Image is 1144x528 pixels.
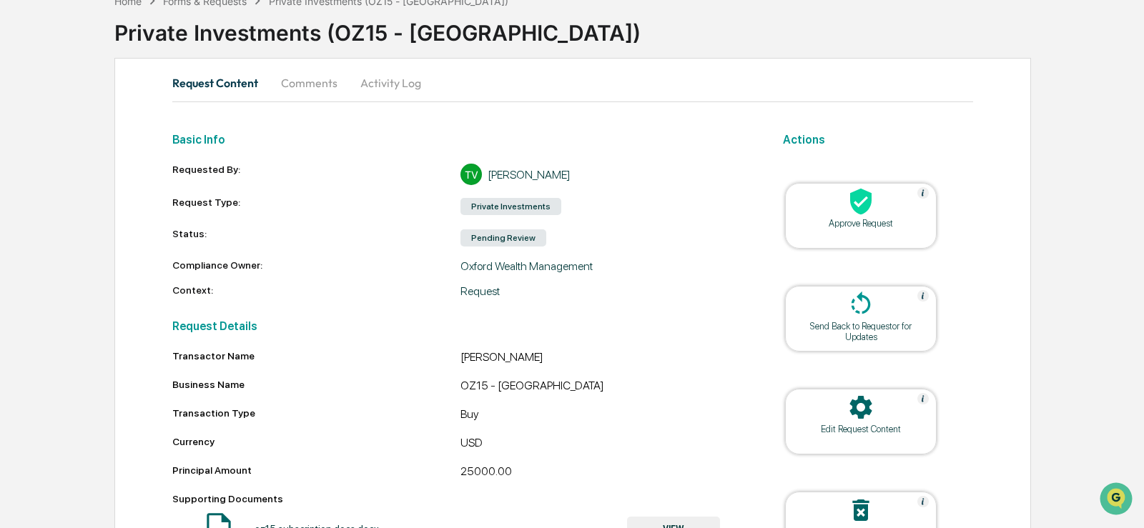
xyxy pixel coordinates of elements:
[9,201,96,226] a: 🔎Data Lookup
[797,321,925,342] div: Send Back to Requestor for Updates
[460,198,561,215] div: Private Investments
[9,174,98,199] a: 🖐️Preclearance
[101,241,173,252] a: Powered byPylon
[172,284,460,298] div: Context:
[460,229,546,246] div: Pending Review
[917,496,929,507] img: Help
[172,259,460,273] div: Compliance Owner:
[460,259,749,273] div: Oxford Wealth Management
[29,179,92,194] span: Preclearance
[172,66,270,100] button: Request Content
[172,350,460,362] div: Transactor Name
[49,123,181,134] div: We're available if you need us!
[172,196,460,216] div: Request Type:
[118,179,177,194] span: Attestations
[172,319,749,333] h2: Request Details
[460,284,749,298] div: Request
[172,464,460,476] div: Principal Amount
[172,66,973,100] div: secondary tabs example
[172,133,749,146] h2: Basic Info
[797,218,925,229] div: Approve Request
[172,164,460,185] div: Requested By:
[29,206,90,221] span: Data Lookup
[14,29,260,52] p: How can we help?
[783,133,973,146] h2: Actions
[49,109,235,123] div: Start new chat
[460,350,749,367] div: [PERSON_NAME]
[917,187,929,199] img: Help
[172,493,749,504] div: Supporting Documents
[104,181,115,192] div: 🗄️
[460,436,749,453] div: USD
[114,9,1144,46] div: Private Investments (OZ15 - [GEOGRAPHIC_DATA])
[460,164,482,185] div: TV
[172,379,460,390] div: Business Name
[98,174,183,199] a: 🗄️Attestations
[349,66,433,100] button: Activity Log
[270,66,349,100] button: Comments
[1098,481,1137,519] iframe: Open customer support
[460,464,749,482] div: 25000.00
[14,208,26,219] div: 🔎
[172,436,460,447] div: Currency
[172,407,460,419] div: Transaction Type
[797,424,925,434] div: Edit Request Content
[488,168,571,181] div: [PERSON_NAME]
[142,241,173,252] span: Pylon
[172,228,460,248] div: Status:
[243,113,260,130] button: Start new chat
[14,109,40,134] img: 1746055101610-c473b297-6a78-478c-a979-82029cc54cd1
[917,290,929,302] img: Help
[460,407,749,424] div: Buy
[917,393,929,404] img: Help
[14,181,26,192] div: 🖐️
[460,379,749,396] div: OZ15 - [GEOGRAPHIC_DATA]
